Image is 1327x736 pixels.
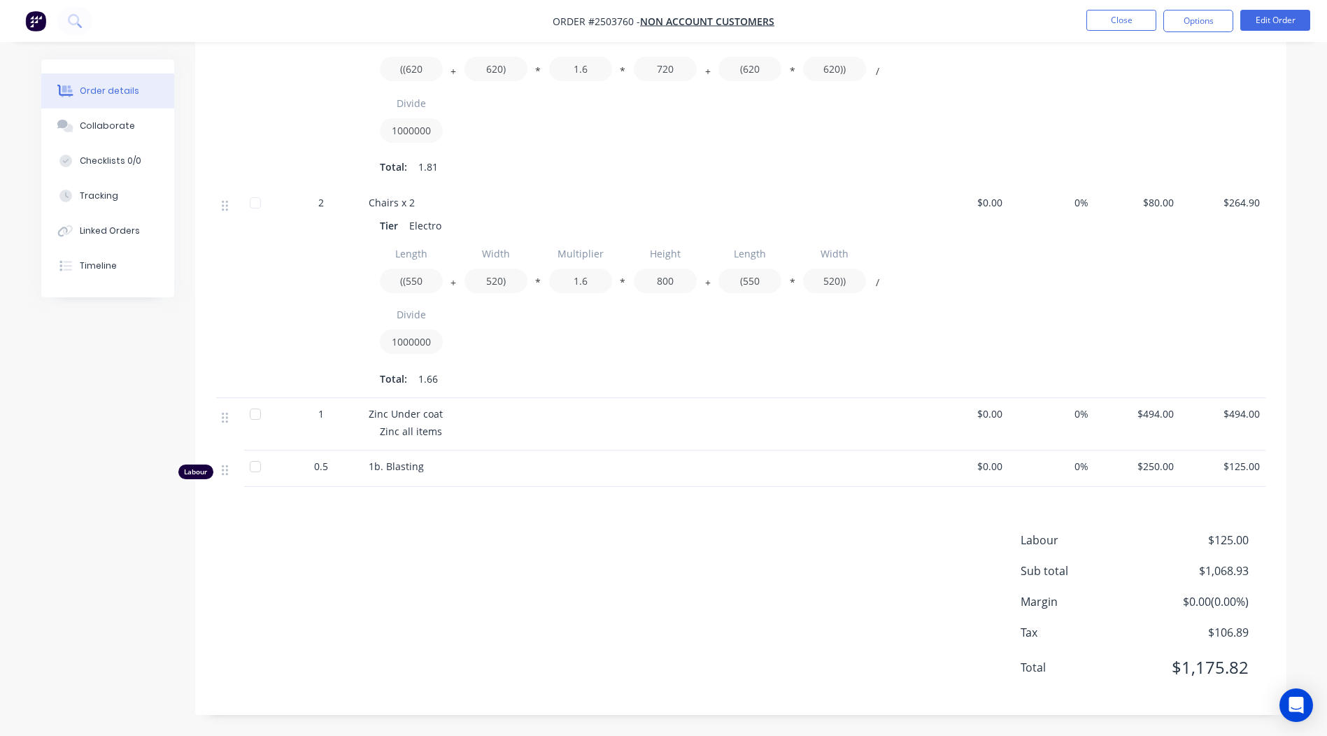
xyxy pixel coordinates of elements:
span: 0% [1014,459,1088,474]
span: $125.00 [1144,532,1248,549]
span: 1 [318,406,324,421]
button: Close [1086,10,1156,31]
span: Labour [1021,532,1145,549]
div: Tier [380,215,404,236]
input: Value [380,330,443,354]
div: Checklists 0/0 [80,155,141,167]
input: Label [464,241,527,266]
button: Edit Order [1240,10,1310,31]
button: Options [1163,10,1233,32]
input: Label [803,241,866,266]
input: Value [549,269,612,293]
div: Linked Orders [80,225,140,237]
span: Order #2503760 - [553,15,640,28]
input: Label [549,241,612,266]
span: 1.66 [418,371,438,386]
span: $494.00 [1185,406,1260,421]
span: 1.81 [418,160,438,174]
img: Factory [25,10,46,31]
input: Value [803,269,866,293]
span: $0.00 [928,195,1003,210]
input: Label [718,241,781,266]
input: Value [380,269,443,293]
input: Value [549,57,612,81]
button: + [446,280,460,290]
button: + [701,69,715,79]
button: Collaborate [41,108,174,143]
span: $80.00 [1100,195,1175,210]
span: Zinc Under coat [369,407,443,420]
button: Tracking [41,178,174,213]
span: Total [1021,659,1145,676]
span: $0.00 [928,459,1003,474]
span: $0.00 ( 0.00 %) [1144,593,1248,610]
input: Label [380,91,443,115]
div: Open Intercom Messenger [1279,688,1313,722]
span: Margin [1021,593,1145,610]
span: $106.89 [1144,624,1248,641]
span: $1,068.93 [1144,562,1248,579]
span: $0.00 [928,406,1003,421]
div: Electro [404,215,447,236]
span: Total: [380,371,407,386]
input: Label [634,241,697,266]
span: Sub total [1021,562,1145,579]
span: $264.90 [1185,195,1260,210]
span: Tax [1021,624,1145,641]
div: Order details [80,85,139,97]
span: $1,175.82 [1144,655,1248,680]
input: Value [464,57,527,81]
input: Value [380,57,443,81]
input: Value [634,269,697,293]
button: Timeline [41,248,174,283]
span: Zinc all items [380,425,442,438]
span: $125.00 [1185,459,1260,474]
span: 2 [318,195,324,210]
div: Collaborate [80,120,135,132]
input: Label [380,302,443,327]
input: Value [634,57,697,81]
span: 1b. Blasting [369,460,424,473]
span: Total: [380,160,407,174]
button: + [701,280,715,290]
button: Linked Orders [41,213,174,248]
div: Timeline [80,260,117,272]
span: Chairs x 2 [369,196,415,209]
button: + [446,69,460,79]
button: / [870,280,884,290]
div: Tracking [80,190,118,202]
a: Non account customers [640,15,774,28]
span: 0.5 [314,459,328,474]
input: Value [718,269,781,293]
input: Value [718,57,781,81]
div: Labour [178,465,213,479]
button: / [870,69,884,79]
span: 0% [1014,195,1088,210]
span: $250.00 [1100,459,1175,474]
button: Checklists 0/0 [41,143,174,178]
input: Value [803,57,866,81]
span: $494.00 [1100,406,1175,421]
button: Order details [41,73,174,108]
span: 0% [1014,406,1088,421]
input: Value [464,269,527,293]
input: Label [380,241,443,266]
input: Value [380,118,443,143]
